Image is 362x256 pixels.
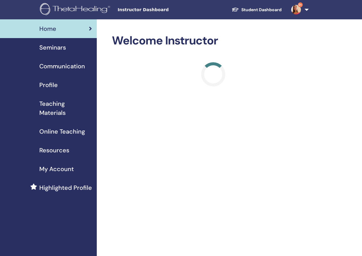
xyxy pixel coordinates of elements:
img: logo.png [40,3,112,17]
span: Profile [39,80,58,89]
span: Communication [39,62,85,71]
span: Resources [39,146,69,155]
span: Seminars [39,43,66,52]
span: Teaching Materials [39,99,92,117]
span: Home [39,24,56,33]
img: default.jpg [291,5,301,15]
span: Highlighted Profile [39,183,92,192]
span: My Account [39,164,74,173]
a: Student Dashboard [227,4,286,15]
h2: Welcome Instructor [112,34,315,48]
span: Online Teaching [39,127,85,136]
span: 9+ [298,2,303,7]
span: Instructor Dashboard [118,7,208,13]
img: graduation-cap-white.svg [232,7,239,12]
